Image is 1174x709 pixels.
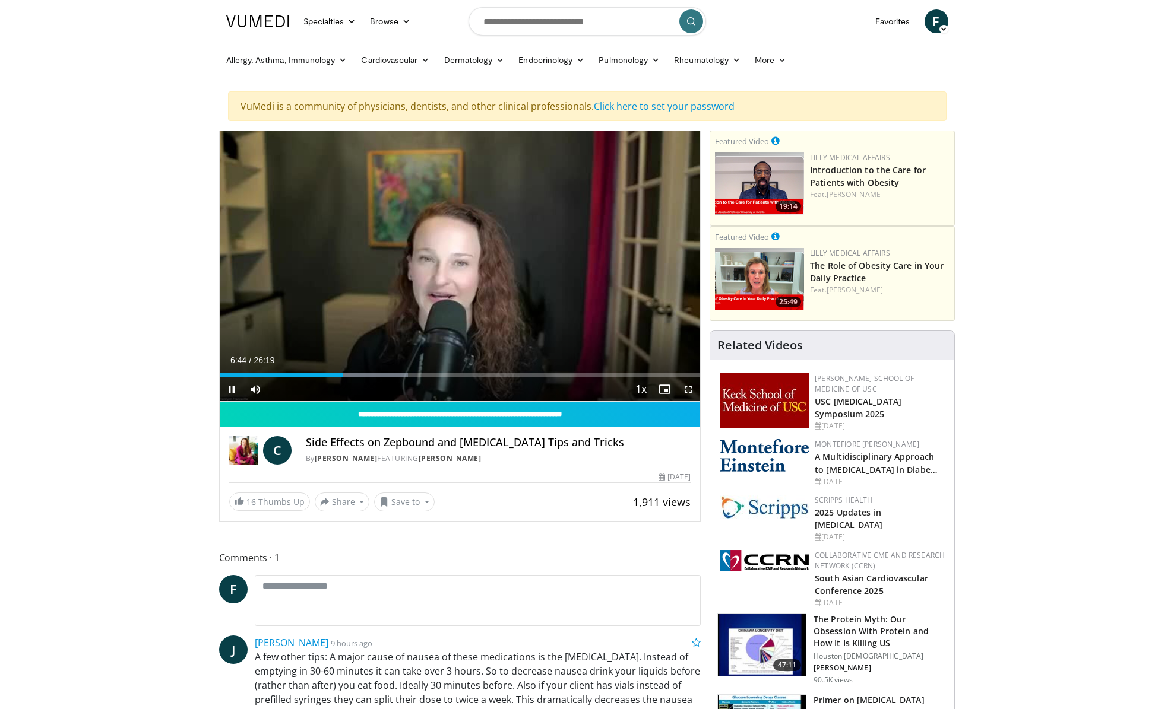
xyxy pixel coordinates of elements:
[246,496,256,507] span: 16
[511,48,591,72] a: Endocrinology
[659,472,691,482] div: [DATE]
[591,48,667,72] a: Pulmonology
[776,201,801,212] span: 19:14
[925,9,948,33] a: F
[814,675,853,685] p: 90.5K views
[815,573,928,596] a: South Asian Cardiovascular Conference 2025
[827,285,883,295] a: [PERSON_NAME]
[815,532,945,542] div: [DATE]
[263,436,292,465] a: C
[720,439,809,472] img: b0142b4c-93a1-4b58-8f91-5265c282693c.png.150x105_q85_autocrop_double_scale_upscale_version-0.2.png
[815,373,914,394] a: [PERSON_NAME] School of Medicine of USC
[629,377,653,401] button: Playback Rate
[220,377,243,401] button: Pause
[220,373,701,377] div: Progress Bar
[827,189,883,199] a: [PERSON_NAME]
[776,297,801,307] span: 25:49
[296,9,363,33] a: Specialties
[219,48,355,72] a: Allergy, Asthma, Immunology
[363,9,417,33] a: Browse
[243,377,267,401] button: Mute
[594,100,735,113] a: Click here to set your password
[720,550,809,571] img: a04ee3ba-8487-4636-b0fb-5e8d268f3737.png.150x105_q85_autocrop_double_scale_upscale_version-0.2.png
[815,439,919,449] a: Montefiore [PERSON_NAME]
[230,355,246,365] span: 6:44
[315,492,370,511] button: Share
[249,355,252,365] span: /
[228,91,947,121] div: VuMedi is a community of physicians, dentists, and other clinical professionals.
[306,453,691,464] div: By FEATURING
[717,613,947,685] a: 47:11 The Protein Myth: Our Obsession With Protein and How It Is Killing US Houston [DEMOGRAPHIC_...
[469,7,706,36] input: Search topics, interventions
[437,48,512,72] a: Dermatology
[226,15,289,27] img: VuMedi Logo
[810,164,926,188] a: Introduction to the Care for Patients with Obesity
[633,495,691,509] span: 1,911 views
[720,495,809,519] img: c9f2b0b7-b02a-4276-a72a-b0cbb4230bc1.jpg.150x105_q85_autocrop_double_scale_upscale_version-0.2.jpg
[718,614,806,676] img: b7b8b05e-5021-418b-a89a-60a270e7cf82.150x105_q85_crop-smart_upscale.jpg
[229,492,310,511] a: 16 Thumbs Up
[315,453,378,463] a: [PERSON_NAME]
[229,436,258,465] img: Dr. Carolynn Francavilla
[810,260,944,284] a: The Role of Obesity Care in Your Daily Practice
[815,421,945,431] div: [DATE]
[815,396,901,419] a: USC [MEDICAL_DATA] Symposium 2025
[810,248,890,258] a: Lilly Medical Affairs
[715,152,804,215] img: acc2e291-ced4-4dd5-b17b-d06994da28f3.png.150x105_q85_crop-smart_upscale.png
[814,694,947,706] h3: Primer on [MEDICAL_DATA]
[653,377,676,401] button: Enable picture-in-picture mode
[810,285,950,295] div: Feat.
[868,9,917,33] a: Favorites
[814,651,947,661] p: Houston [DEMOGRAPHIC_DATA]
[715,248,804,310] a: 25:49
[748,48,793,72] a: More
[676,377,700,401] button: Fullscreen
[374,492,435,511] button: Save to
[219,575,248,603] a: F
[667,48,748,72] a: Rheumatology
[815,451,938,475] a: A Multidisciplinary Approach to [MEDICAL_DATA] in Diabe…
[715,136,769,147] small: Featured Video
[720,373,809,428] img: 7b941f1f-d101-407a-8bfa-07bd47db01ba.png.150x105_q85_autocrop_double_scale_upscale_version-0.2.jpg
[815,550,945,571] a: Collaborative CME and Research Network (CCRN)
[219,550,701,565] span: Comments 1
[815,597,945,608] div: [DATE]
[717,338,803,352] h4: Related Videos
[219,635,248,664] a: J
[810,152,890,163] a: Lilly Medical Affairs
[331,638,372,648] small: 9 hours ago
[815,495,872,505] a: Scripps Health
[810,189,950,200] div: Feat.
[814,663,947,673] p: [PERSON_NAME]
[815,507,882,530] a: 2025 Updates in [MEDICAL_DATA]
[254,355,274,365] span: 26:19
[220,131,701,402] video-js: Video Player
[255,636,328,649] a: [PERSON_NAME]
[814,613,947,649] h3: The Protein Myth: Our Obsession With Protein and How It Is Killing US
[715,248,804,310] img: e1208b6b-349f-4914-9dd7-f97803bdbf1d.png.150x105_q85_crop-smart_upscale.png
[715,152,804,215] a: 19:14
[354,48,436,72] a: Cardiovascular
[715,231,769,242] small: Featured Video
[773,659,802,671] span: 47:11
[815,476,945,487] div: [DATE]
[306,436,691,449] h4: Side Effects on Zepbound and [MEDICAL_DATA] Tips and Tricks
[419,453,482,463] a: [PERSON_NAME]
